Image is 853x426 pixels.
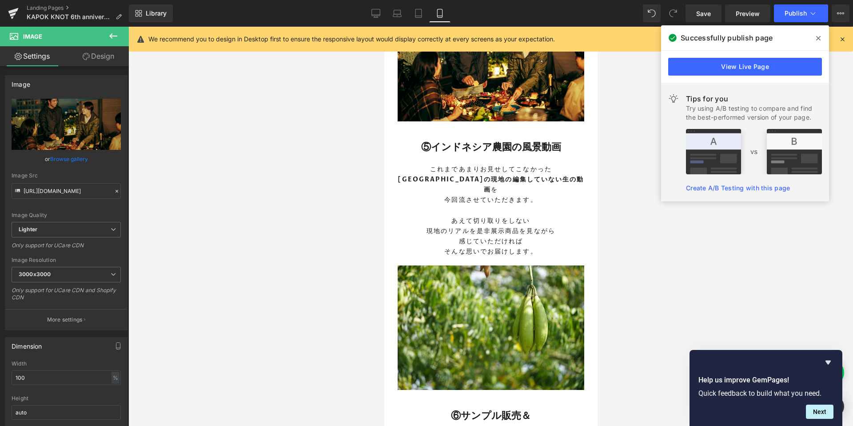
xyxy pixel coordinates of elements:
a: Create A/B Testing with this page [686,184,790,192]
button: Publish [774,4,828,22]
div: or [12,154,121,164]
span: Image [23,33,42,40]
h2: Help us improve GemPages! [698,375,833,386]
span: Successfully publish page [681,32,773,43]
p: More settings [47,316,83,324]
div: Image [12,76,30,88]
div: Help us improve GemPages! [698,357,833,419]
input: Link [12,183,121,199]
div: % [112,372,120,384]
span: KAPOK KNOT 6th anniversary [27,13,112,20]
strong: [GEOGRAPHIC_DATA]の現地の編集していない生の動画 [13,149,199,167]
span: Publish [785,10,807,17]
b: Lighter [19,226,37,233]
div: Width [12,361,121,367]
a: Desktop [365,4,387,22]
span: Preview [736,9,760,18]
div: Image Resolution [12,257,121,263]
p: そんな思いでお届けします。 [13,220,200,230]
span: Save [696,9,711,18]
div: Image Quality [12,212,121,218]
a: Laptop [387,4,408,22]
p: 今回流させていただきます。 [13,168,200,178]
button: Undo [643,4,661,22]
a: Design [66,46,131,66]
p: これまであまりお見せしてこなかった [13,137,200,148]
p: 感じていただければ [13,209,200,220]
p: を [13,148,200,168]
a: Tablet [408,4,429,22]
h1: ⑤インドネシア農園の風景動画 [13,113,200,129]
div: Height [12,395,121,402]
div: Only support for UCare CDN and Shopify CDN [12,287,121,307]
img: light.svg [668,93,679,104]
div: Only support for UCare CDN [12,242,121,255]
input: auto [12,405,121,420]
p: 現地のリアルを是非展示商品を見ながら [13,199,200,209]
p: We recommend you to design in Desktop first to ensure the responsive layout would display correct... [148,34,555,44]
button: Next question [806,405,833,419]
img: tip.png [686,129,822,174]
h1: ⑥サンプル販売＆ コラボブランドの展示 [13,381,200,414]
button: Redo [664,4,682,22]
a: New Library [129,4,173,22]
b: 3000x3000 [19,271,51,277]
div: Image Src [12,173,121,179]
p: あえて切り取りをしない [13,189,200,199]
a: View Live Page [668,58,822,76]
input: auto [12,370,121,385]
a: Preview [725,4,770,22]
a: Browse gallery [50,151,88,167]
div: Tips for you [686,93,822,104]
button: More [832,4,849,22]
div: Try using A/B testing to compare and find the best-performed version of your page. [686,104,822,122]
a: Mobile [429,4,450,22]
button: More settings [5,309,127,330]
div: Dimension [12,338,42,350]
span: Library [146,9,167,17]
button: Hide survey [823,357,833,368]
a: Landing Pages [27,4,129,12]
p: Quick feedback to build what you need. [698,389,833,398]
